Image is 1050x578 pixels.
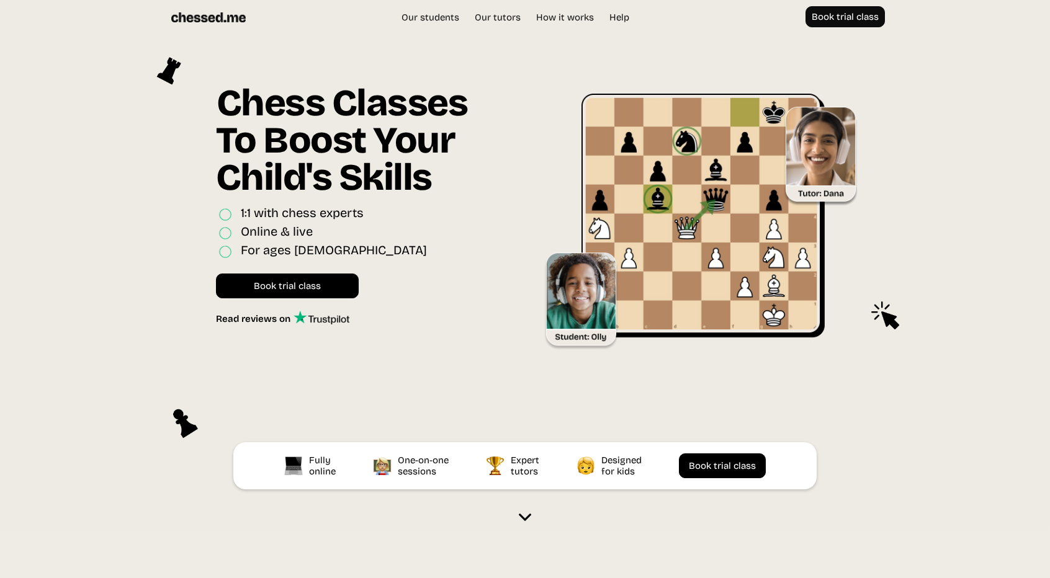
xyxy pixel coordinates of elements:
div: Read reviews on [216,313,294,324]
div: Online & live [241,224,313,242]
a: Our students [395,11,465,24]
a: Help [603,11,635,24]
a: Book trial class [679,453,766,478]
div: Expert tutors [511,455,542,477]
a: Book trial class [216,273,359,298]
div: For ages [DEMOGRAPHIC_DATA] [241,242,427,260]
a: Book trial class [805,6,885,27]
div: Fully online [309,455,339,477]
div: One-on-one sessions [398,455,452,477]
a: Our tutors [469,11,527,24]
h1: Chess Classes To Boost Your Child's Skills [216,84,506,205]
a: How it works [530,11,600,24]
a: Read reviews on [216,311,349,324]
div: Designed for kids [601,455,645,477]
div: 1:1 with chess experts [241,205,364,223]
